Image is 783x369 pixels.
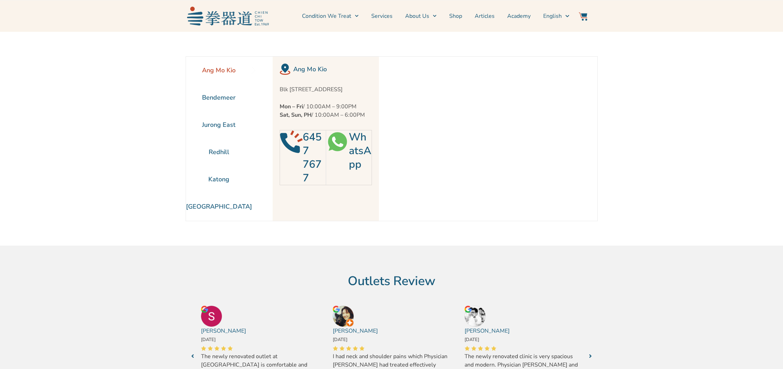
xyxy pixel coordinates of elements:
[303,130,322,185] a: 6457 7677
[405,7,437,25] a: About Us
[201,327,246,335] a: [PERSON_NAME]
[280,103,303,110] strong: Mon – Fri
[543,12,562,20] span: English
[465,327,510,335] a: [PERSON_NAME]
[280,85,372,94] p: Blk [STREET_ADDRESS]
[191,274,592,289] h2: Outlets Review
[507,7,531,25] a: Academy
[379,57,577,221] iframe: Chien Chi Tow Healthcare Ang Mo Kio
[280,102,372,119] p: / 10:00AM – 9:00PM / 10:00AM – 6:00PM
[465,306,486,327] img: Beng Chuan Quek
[333,337,347,343] span: [DATE]
[333,327,378,335] a: [PERSON_NAME]
[543,7,569,25] a: English
[293,64,372,74] h2: Ang Mo Kio
[349,130,371,172] a: WhatsApp
[371,7,393,25] a: Services
[585,350,596,362] a: Next
[475,7,495,25] a: Articles
[201,337,216,343] span: [DATE]
[187,350,198,362] a: Next
[201,306,222,327] img: Sharon Lim
[302,7,359,25] a: Condition We Treat
[333,306,354,327] img: Li-Ling Sitoh
[449,7,462,25] a: Shop
[272,7,569,25] nav: Menu
[280,111,311,119] strong: Sat, Sun, PH
[465,337,479,343] span: [DATE]
[579,12,587,21] img: Website Icon-03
